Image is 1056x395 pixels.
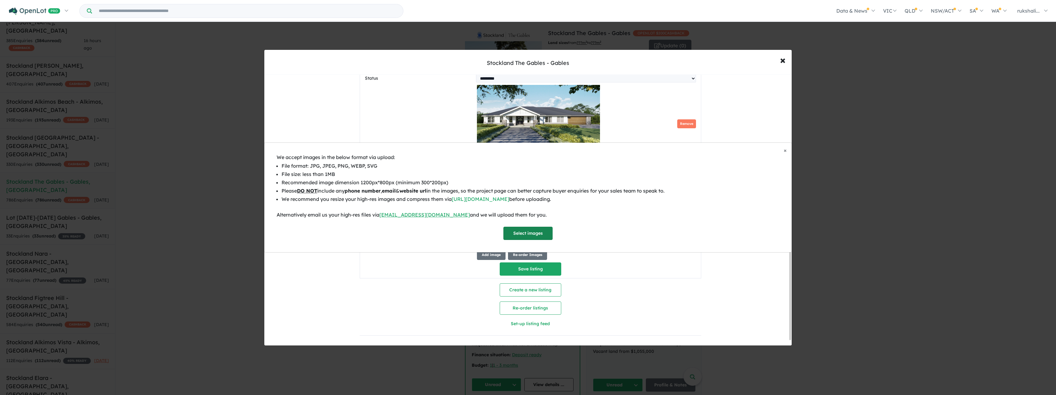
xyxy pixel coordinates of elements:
[382,188,396,194] b: email
[282,170,779,178] li: File size: less than 1MB
[784,147,787,154] span: ×
[297,188,317,194] u: DO NOT
[282,178,779,187] li: Recommended image dimension 1200px*800px (minimum 300*200px)
[9,7,60,15] img: Openlot PRO Logo White
[399,188,426,194] b: website url
[1017,8,1040,14] span: rukshali...
[379,212,470,218] a: [EMAIL_ADDRESS][DOMAIN_NAME]
[277,153,779,162] div: We accept images in the below format via upload:
[282,187,779,195] li: Please include any , & in the images, so the project page can better capture buyer enquiries for ...
[93,4,402,18] input: Try estate name, suburb, builder or developer
[503,227,553,240] button: Select images
[282,195,779,203] li: We recommend you resize your high-res images and compress them via before uploading.
[452,196,509,202] a: [URL][DOMAIN_NAME]
[345,188,381,194] b: phone number
[277,211,779,219] div: Alternatively email us your high-res files via and we will upload them for you.
[282,162,779,170] li: File format: JPG, JPEG, PNG, WEBP, SVG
